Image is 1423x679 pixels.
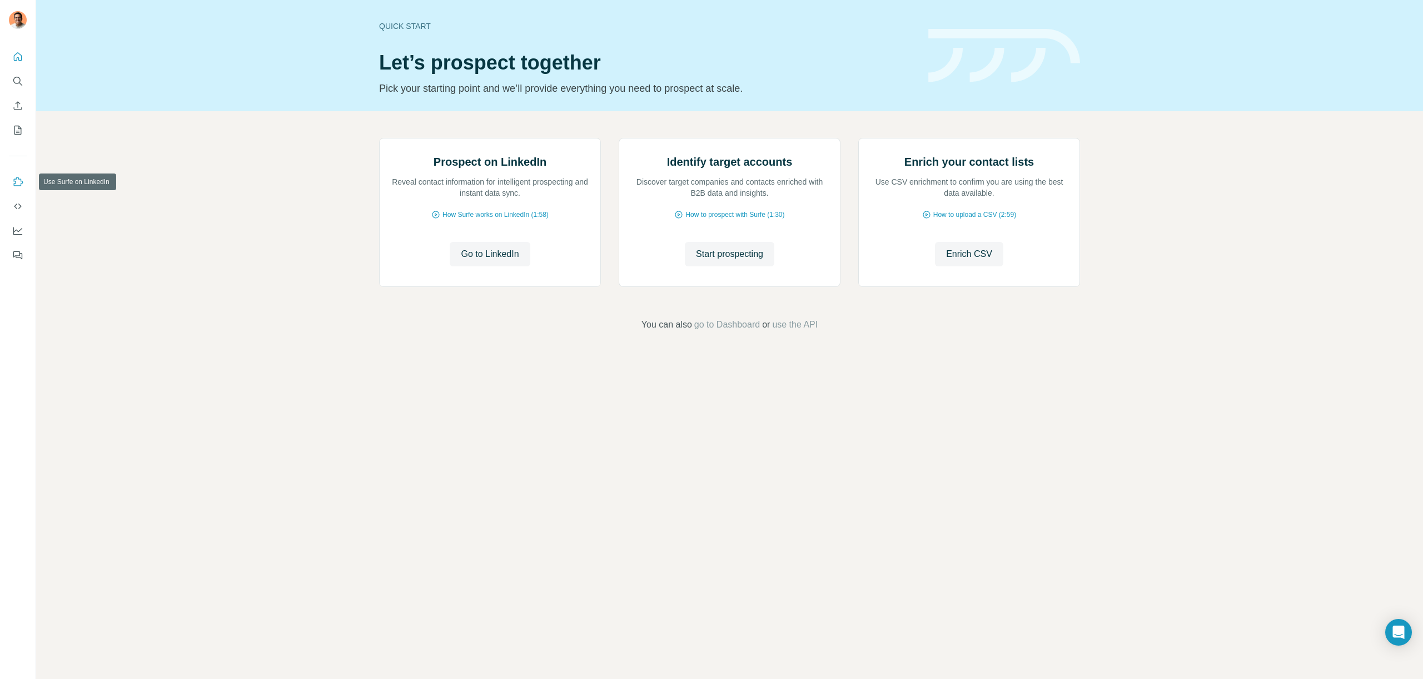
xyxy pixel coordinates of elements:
[9,120,27,140] button: My lists
[694,318,760,331] button: go to Dashboard
[935,242,1003,266] button: Enrich CSV
[667,154,793,170] h2: Identify target accounts
[9,11,27,29] img: Avatar
[379,81,915,96] p: Pick your starting point and we’ll provide everything you need to prospect at scale.
[9,71,27,91] button: Search
[696,247,763,261] span: Start prospecting
[946,247,992,261] span: Enrich CSV
[450,242,530,266] button: Go to LinkedIn
[933,210,1016,220] span: How to upload a CSV (2:59)
[641,318,692,331] span: You can also
[461,247,519,261] span: Go to LinkedIn
[928,29,1080,83] img: banner
[9,172,27,192] button: Use Surfe on LinkedIn
[685,210,784,220] span: How to prospect with Surfe (1:30)
[762,318,770,331] span: or
[9,196,27,216] button: Use Surfe API
[434,154,546,170] h2: Prospect on LinkedIn
[904,154,1034,170] h2: Enrich your contact lists
[772,318,818,331] button: use the API
[685,242,774,266] button: Start prospecting
[1385,619,1412,646] div: Open Intercom Messenger
[379,21,915,32] div: Quick start
[630,176,829,199] p: Discover target companies and contacts enriched with B2B data and insights.
[870,176,1068,199] p: Use CSV enrichment to confirm you are using the best data available.
[9,221,27,241] button: Dashboard
[442,210,549,220] span: How Surfe works on LinkedIn (1:58)
[391,176,589,199] p: Reveal contact information for intelligent prospecting and instant data sync.
[9,245,27,265] button: Feedback
[9,96,27,116] button: Enrich CSV
[9,47,27,67] button: Quick start
[379,52,915,74] h1: Let’s prospect together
